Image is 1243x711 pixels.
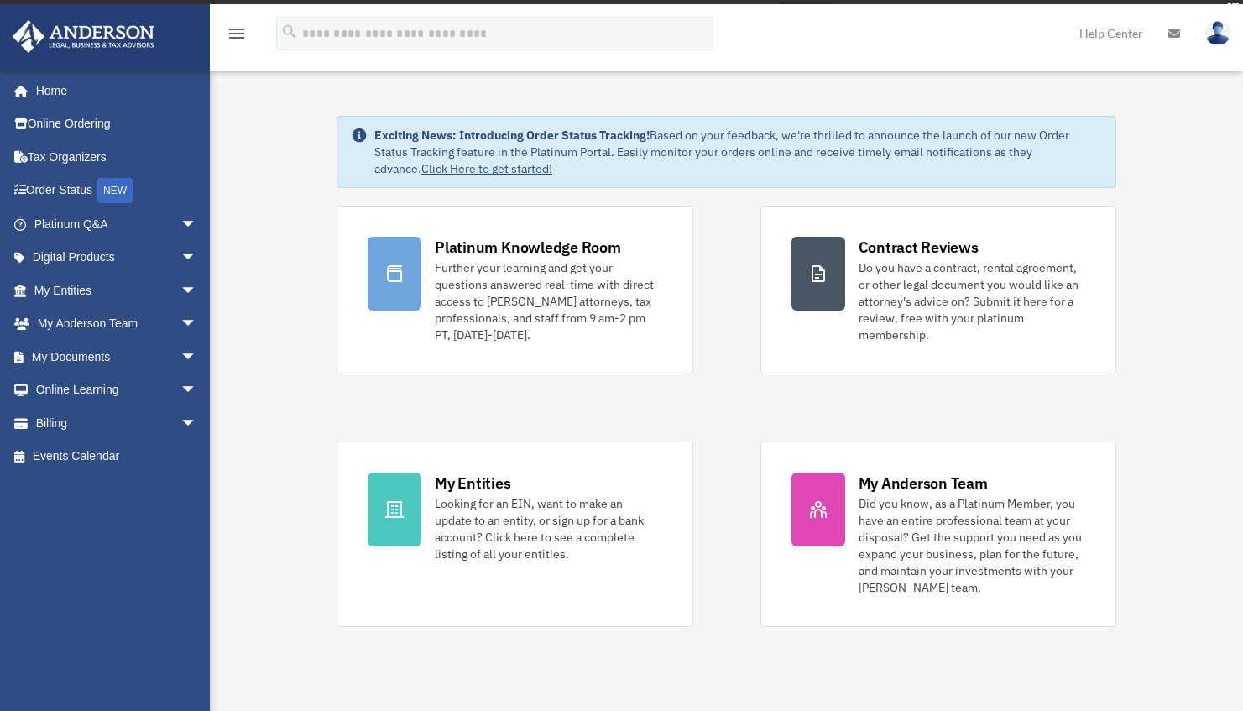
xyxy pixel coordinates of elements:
[435,259,661,343] div: Further your learning and get your questions answered real-time with direct access to [PERSON_NAM...
[760,442,1116,627] a: My Anderson Team Did you know, as a Platinum Member, you have an entire professional team at your...
[12,207,222,241] a: Platinum Q&Aarrow_drop_down
[374,128,650,143] strong: Exciting News: Introducing Order Status Tracking!
[227,24,247,44] i: menu
[12,374,222,407] a: Online Learningarrow_drop_down
[180,340,214,374] span: arrow_drop_down
[337,442,692,627] a: My Entities Looking for an EIN, want to make an update to an entity, or sign up for a bank accoun...
[180,274,214,308] span: arrow_drop_down
[12,406,222,440] a: Billingarrow_drop_down
[859,237,979,258] div: Contract Reviews
[435,495,661,562] div: Looking for an EIN, want to make an update to an entity, or sign up for a bank account? Click her...
[435,237,621,258] div: Platinum Knowledge Room
[8,20,159,53] img: Anderson Advisors Platinum Portal
[421,161,552,176] a: Click Here to get started!
[12,74,214,107] a: Home
[227,29,247,44] a: menu
[859,473,988,494] div: My Anderson Team
[97,178,133,203] div: NEW
[760,206,1116,374] a: Contract Reviews Do you have a contract, rental agreement, or other legal document you would like...
[435,473,510,494] div: My Entities
[180,241,214,275] span: arrow_drop_down
[859,495,1085,596] div: Did you know, as a Platinum Member, you have an entire professional team at your disposal? Get th...
[12,107,222,141] a: Online Ordering
[374,127,1102,177] div: Based on your feedback, we're thrilled to announce the launch of our new Order Status Tracking fe...
[1205,21,1230,45] img: User Pic
[180,307,214,342] span: arrow_drop_down
[12,174,222,208] a: Order StatusNEW
[180,374,214,408] span: arrow_drop_down
[337,206,692,374] a: Platinum Knowledge Room Further your learning and get your questions answered real-time with dire...
[180,207,214,242] span: arrow_drop_down
[12,307,222,341] a: My Anderson Teamarrow_drop_down
[12,241,222,274] a: Digital Productsarrow_drop_down
[12,340,222,374] a: My Documentsarrow_drop_down
[12,274,222,307] a: My Entitiesarrow_drop_down
[12,440,222,473] a: Events Calendar
[859,259,1085,343] div: Do you have a contract, rental agreement, or other legal document you would like an attorney's ad...
[12,140,222,174] a: Tax Organizers
[180,406,214,441] span: arrow_drop_down
[1228,3,1239,13] div: close
[280,23,299,41] i: search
